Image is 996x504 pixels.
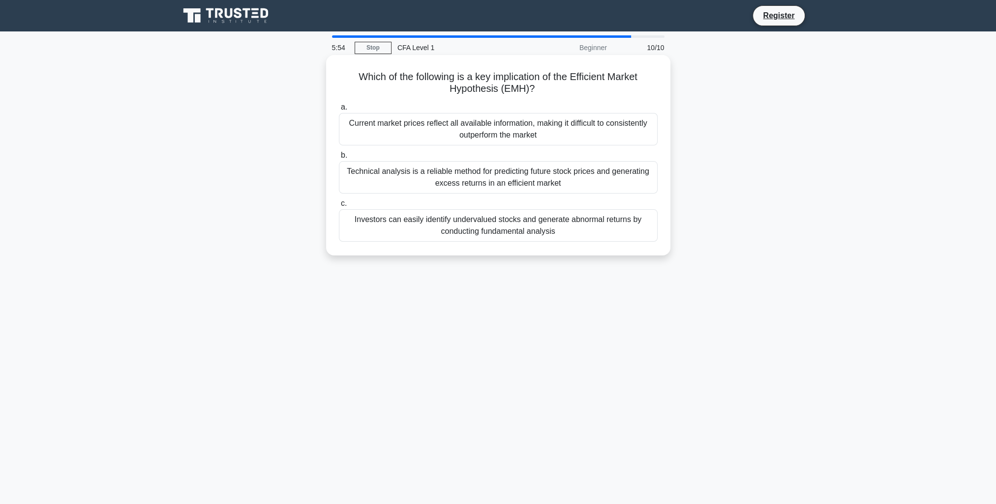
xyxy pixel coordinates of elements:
div: CFA Level 1 [392,38,527,57]
div: Technical analysis is a reliable method for predicting future stock prices and generating excess ... [339,161,658,194]
a: Register [757,9,800,22]
span: c. [341,199,347,207]
div: Investors can easily identify undervalued stocks and generate abnormal returns by conducting fund... [339,209,658,242]
div: Current market prices reflect all available information, making it difficult to consistently outp... [339,113,658,145]
a: Stop [355,42,392,54]
div: 10/10 [613,38,670,57]
span: a. [341,103,347,111]
span: b. [341,151,347,159]
h5: Which of the following is a key implication of the Efficient Market Hypothesis (EMH)? [338,71,659,95]
div: 5:54 [326,38,355,57]
div: Beginner [527,38,613,57]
